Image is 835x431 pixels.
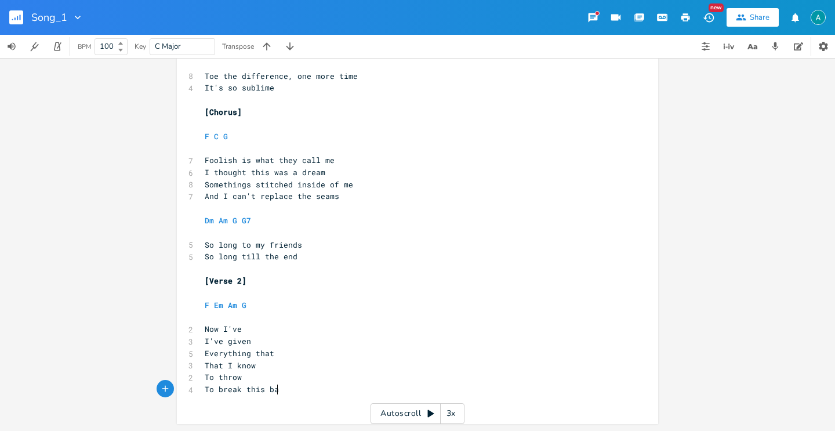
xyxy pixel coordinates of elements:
span: F [205,131,209,142]
span: Song_1 [31,12,67,23]
span: And I can't replace the seams [205,191,339,201]
button: New [697,7,720,28]
button: Share [727,8,779,27]
span: G [223,131,228,142]
span: G [233,215,237,226]
span: Foolish is what they call me [205,155,335,165]
span: C Major [155,41,181,52]
span: Everything that [205,348,274,358]
div: New [709,3,724,12]
span: [Verse 2] [205,276,246,286]
div: BPM [78,44,91,50]
div: Key [135,43,146,50]
span: Em [214,300,223,310]
span: Somethings stitched inside of me [205,179,353,190]
span: To throw [205,372,242,382]
div: Share [750,12,769,23]
span: It's so sublime [205,82,274,93]
span: C [214,131,219,142]
div: Transpose [222,43,254,50]
span: That I know [205,360,256,371]
span: Dm [205,215,214,226]
span: So long till the end [205,251,297,262]
span: F [205,300,209,310]
span: Now I've [205,324,242,334]
span: I've given [205,336,251,346]
div: 3x [441,403,462,424]
span: I thought this was a dream [205,167,325,178]
span: G7 [242,215,251,226]
img: Alex [811,10,826,25]
span: Am [228,300,237,310]
span: Toe the difference, one more time [205,71,358,81]
div: Autoscroll [371,403,464,424]
span: [Chorus] [205,107,242,117]
span: So long to my friends [205,240,302,250]
span: G [242,300,246,310]
span: Am [219,215,228,226]
span: To break this ba [205,384,279,394]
